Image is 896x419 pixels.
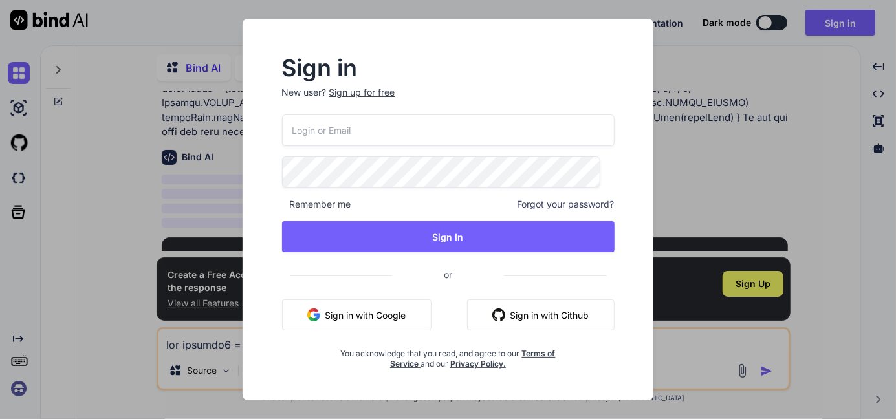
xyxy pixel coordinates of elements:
span: Forgot your password? [518,198,615,211]
img: github [492,308,505,321]
a: Terms of Service [390,349,556,369]
button: Sign In [282,221,615,252]
h2: Sign in [282,58,615,78]
button: Sign in with Github [467,299,615,330]
span: Remember me [282,198,351,211]
button: Sign in with Google [282,299,432,330]
a: Privacy Policy. [450,359,506,369]
span: or [392,259,504,290]
input: Login or Email [282,114,615,146]
p: New user? [282,86,615,114]
img: google [307,308,320,321]
div: You acknowledge that you read, and agree to our and our [337,341,559,369]
div: Sign up for free [329,86,395,99]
